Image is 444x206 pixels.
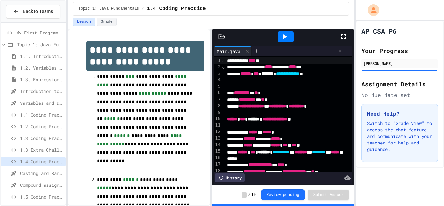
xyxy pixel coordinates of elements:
span: / [142,6,144,11]
span: 10 [251,192,256,198]
div: 5 [214,83,222,90]
span: 1.4 Coding Practice [147,5,206,13]
span: Topic 1: Java Fundamentals [78,6,139,11]
div: 17 [214,161,222,168]
h2: Your Progress [361,46,438,55]
div: 2 [214,64,222,70]
div: My Account [361,3,381,18]
span: 1.3 Coding Practice [20,135,63,142]
div: 4 [214,77,222,83]
span: 1.3 Extra Challenge Problem [20,146,63,153]
button: Back to Teams [6,5,60,19]
span: 1.4 Coding Practice [20,158,63,165]
p: Switch to "Grade View" to access the chat feature and communicate with your teacher for help and ... [367,120,433,153]
h3: Need Help? [367,110,433,117]
span: Submit Answer [313,192,344,198]
div: 15 [214,148,222,155]
div: 13 [214,135,222,142]
span: Variables and Data Types - Quiz [20,100,63,106]
div: 10 [214,116,222,122]
div: [PERSON_NAME] [363,61,436,66]
span: 1.3. Expressions and Output [New] [20,76,63,83]
span: Back to Teams [23,8,53,15]
span: Fold line [222,58,225,63]
div: 1 [214,57,222,64]
div: 3 [214,70,222,77]
span: Casting and Ranges of variables - Quiz [20,170,63,177]
div: Main.java [214,48,243,55]
button: Submit Answer [308,190,349,200]
h2: Assignment Details [361,79,438,89]
div: 9 [214,109,222,116]
div: 7 [214,96,222,103]
div: 16 [214,155,222,161]
span: 1.1 Coding Practice [20,111,63,118]
div: 6 [214,89,222,96]
div: History [215,173,245,182]
div: Main.java [214,46,252,56]
div: 8 [214,103,222,109]
span: Introduction to Algorithms, Programming, and Compilers [20,88,63,95]
div: No due date set [361,91,438,99]
span: / [248,192,250,198]
div: 18 [214,168,222,174]
span: Topic 1: Java Fundamentals [17,41,63,48]
span: 1.2 Coding Practice [20,123,63,130]
span: My First Program [16,29,63,36]
span: 1.1. Introduction to Algorithms, Programming, and Compilers [20,53,63,60]
span: - [242,192,247,198]
button: Review pending [261,189,305,200]
button: Grade [97,18,117,26]
div: 12 [214,129,222,135]
button: Lesson [73,18,95,26]
span: Fold line [222,64,225,69]
span: Compound assignment operators - Quiz [20,182,63,188]
span: 1.2. Variables and Data Types [20,64,63,71]
h1: AP CSA P6 [361,26,397,35]
div: 11 [214,122,222,129]
div: 14 [214,142,222,148]
span: 1.5 Coding Practice [20,193,63,200]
